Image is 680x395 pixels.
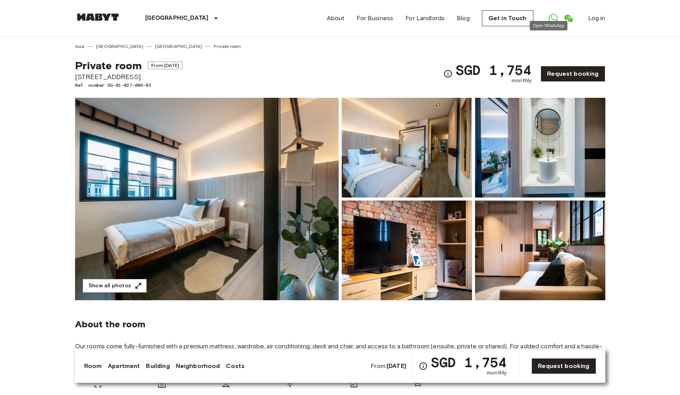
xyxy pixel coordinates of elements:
[512,77,531,84] span: monthly
[75,342,605,367] span: Our rooms come fully-furnished with a premium mattress, wardrobe, air conditioning, desk and chai...
[146,362,170,371] a: Building
[371,362,406,370] span: From:
[561,11,576,26] a: Open WeChat
[327,14,345,23] a: About
[75,43,85,50] a: Asia
[75,59,142,72] span: Private room
[588,14,605,23] a: Log in
[405,14,445,23] a: For Landlords
[108,362,140,371] a: Apartment
[546,11,561,26] a: Open WhatsApp
[487,369,507,377] span: monthly
[357,14,393,23] a: For Business
[342,98,472,197] img: Picture of unit SG-01-027-006-02
[342,201,472,300] img: Picture of unit SG-01-027-006-02
[75,319,605,330] span: About the room
[541,66,605,82] a: Request booking
[176,362,220,371] a: Neighborhood
[456,63,531,77] span: SGD 1,754
[145,14,209,23] p: [GEOGRAPHIC_DATA]
[482,10,533,26] a: Get in Touch
[148,62,182,69] span: From [DATE]
[387,362,406,370] b: [DATE]
[75,82,182,89] span: Ref. number SG-01-027-006-02
[75,72,182,82] span: [STREET_ADDRESS]
[75,98,339,300] img: Marketing picture of unit SG-01-027-006-02
[75,13,121,21] img: Habyt
[475,98,605,197] img: Picture of unit SG-01-027-006-02
[443,69,453,78] svg: Check cost overview for full price breakdown. Please note that discounts apply to new joiners onl...
[226,362,245,371] a: Costs
[457,14,470,23] a: Blog
[419,362,428,371] svg: Check cost overview for full price breakdown. Please note that discounts apply to new joiners onl...
[431,355,507,369] span: SGD 1,754
[84,362,102,371] a: Room
[214,43,241,50] a: Private room
[83,279,147,293] button: Show all photos
[531,358,596,374] a: Request booking
[96,43,143,50] a: [GEOGRAPHIC_DATA]
[155,43,202,50] a: [GEOGRAPHIC_DATA]
[475,201,605,300] img: Picture of unit SG-01-027-006-02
